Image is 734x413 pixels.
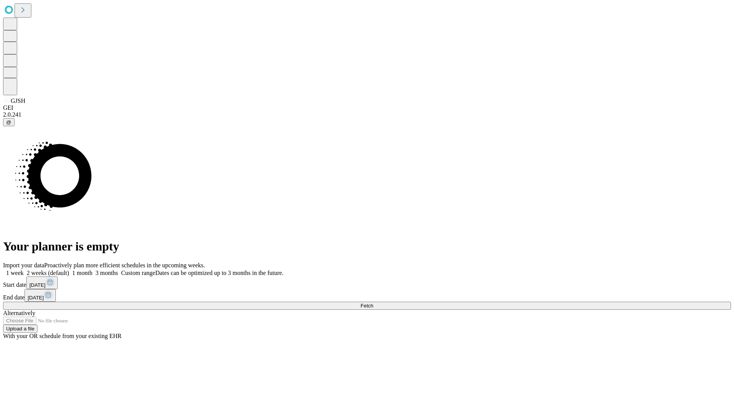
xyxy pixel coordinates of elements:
span: 1 month [72,270,93,276]
span: 2 weeks (default) [27,270,69,276]
button: @ [3,118,15,126]
h1: Your planner is empty [3,239,731,254]
span: [DATE] [29,282,45,288]
span: 1 week [6,270,24,276]
button: Upload a file [3,325,37,333]
div: 2.0.241 [3,111,731,118]
span: [DATE] [28,295,44,301]
span: With your OR schedule from your existing EHR [3,333,122,339]
div: Start date [3,276,731,289]
button: [DATE] [26,276,58,289]
span: Proactively plan more efficient schedules in the upcoming weeks. [44,262,205,268]
span: @ [6,119,11,125]
button: Fetch [3,302,731,310]
span: Import your data [3,262,44,268]
button: [DATE] [24,289,56,302]
div: GEI [3,104,731,111]
div: End date [3,289,731,302]
span: Custom range [121,270,155,276]
span: 3 months [96,270,118,276]
span: GJSH [11,98,25,104]
span: Alternatively [3,310,35,316]
span: Dates can be optimized up to 3 months in the future. [155,270,283,276]
span: Fetch [361,303,373,309]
